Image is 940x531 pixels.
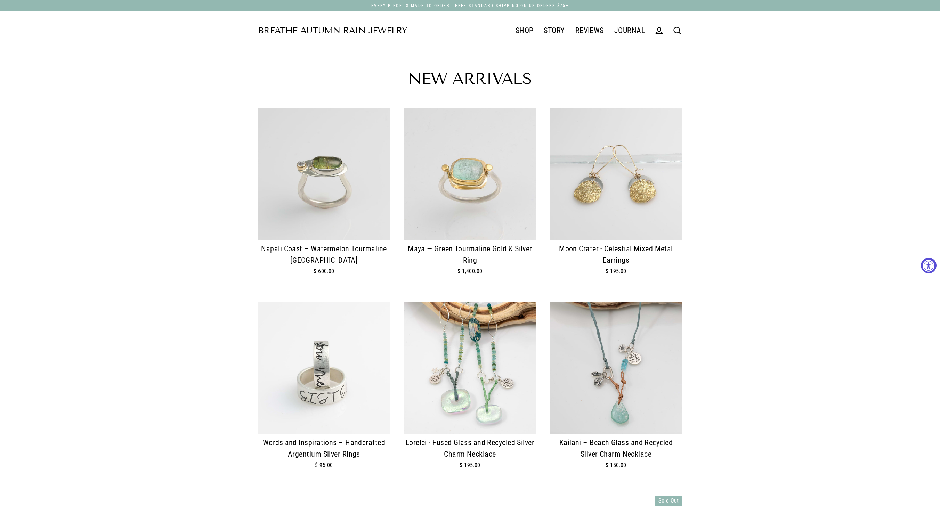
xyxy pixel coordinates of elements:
[258,243,390,266] div: Napali Coast – Watermelon Tourmaline [GEOGRAPHIC_DATA]
[258,71,682,87] h1: New Arrivals
[407,22,650,40] div: Primary
[404,243,536,266] div: Maya — Green Tourmaline Gold & Silver Ring
[655,496,682,506] div: Sold Out
[404,108,536,240] img: One-of-a-kind green tourmaline gold and silver ring – Maya design by Breathe Autumn Rain
[606,462,626,468] span: $ 150.00
[404,108,536,288] a: One-of-a-kind green tourmaline gold and silver ring – Maya design by Breathe Autumn Rain Maya — G...
[550,108,682,288] a: Moon Crater - Celestial Mixed Metal Earrings$ 195.00
[258,26,407,35] a: Breathe Autumn Rain Jewelry
[460,462,480,468] span: $ 195.00
[606,268,626,275] span: $ 195.00
[314,268,334,275] span: $ 600.00
[550,302,682,482] a: Kailani – Beach Glass and Recycled Silver Charm Necklace$ 150.00
[510,22,539,39] a: SHOP
[538,22,570,39] a: STORY
[550,243,682,266] div: Moon Crater - Celestial Mixed Metal Earrings
[258,108,390,288] a: One-of-a-kind watermelon tourmaline silver ring with white topaz accent – Napali Coast by Breathe...
[258,437,390,460] div: Words and Inspirations – Handcrafted Argentium Silver Rings
[258,108,390,240] img: One-of-a-kind watermelon tourmaline silver ring with white topaz accent – Napali Coast by Breathe...
[550,437,682,460] div: Kailani – Beach Glass and Recycled Silver Charm Necklace
[457,268,483,275] span: $ 1,400.00
[570,22,609,39] a: REVIEWS
[609,22,650,39] a: JOURNAL
[258,302,390,482] a: Words and Inspirations – Handcrafted Argentium Silver Rings$ 95.00
[315,462,333,468] span: $ 95.00
[921,258,937,273] button: Accessibility Widget, click to open
[404,437,536,460] div: Lorelei - Fused Glass and Recycled Silver Charm Necklace
[404,302,536,482] a: Lorelei - Fused Glass and Recycled Silver Charm Necklace$ 195.00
